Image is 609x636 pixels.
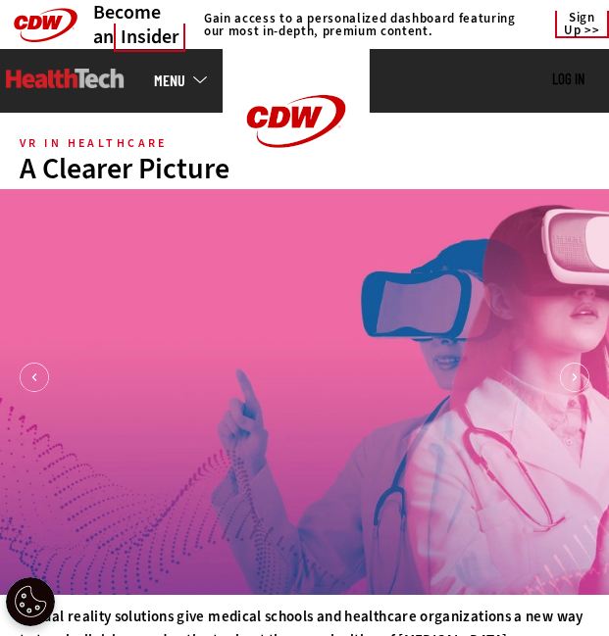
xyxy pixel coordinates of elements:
[204,12,535,37] h4: Gain access to a personalized dashboard featuring our most in-depth, premium content.
[555,11,609,38] a: Sign Up
[6,577,55,626] button: Open Preferences
[6,69,125,88] img: Home
[552,71,584,89] div: User menu
[560,363,589,392] button: Next
[6,577,55,626] div: Cookie Settings
[154,73,223,88] a: mobile-menu
[552,70,584,87] a: Log in
[20,363,49,392] button: Prev
[20,138,168,148] div: VR in Healthcare
[20,154,589,183] div: A Clearer Picture
[194,12,535,37] a: Gain access to a personalized dashboard featuring our most in-depth, premium content.
[114,24,185,52] span: Insider
[223,49,370,194] img: Home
